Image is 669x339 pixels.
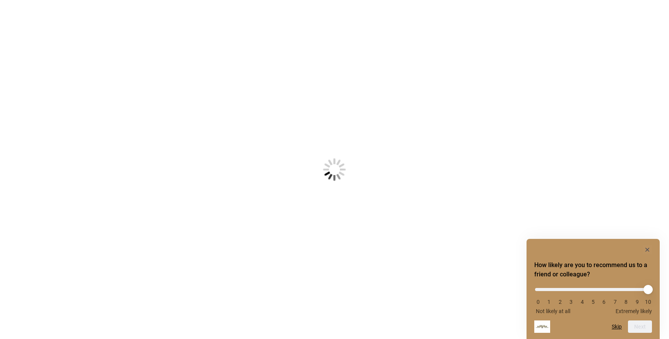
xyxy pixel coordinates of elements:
li: 7 [611,299,619,305]
li: 6 [600,299,608,305]
button: Skip [612,324,622,330]
li: 9 [633,299,641,305]
li: 3 [567,299,575,305]
li: 0 [534,299,542,305]
div: How likely are you to recommend us to a friend or colleague? Select an option from 0 to 10, with ... [534,245,652,333]
span: Not likely at all [536,308,570,314]
button: Next question [628,320,652,333]
div: How likely are you to recommend us to a friend or colleague? Select an option from 0 to 10, with ... [534,282,652,314]
img: Loading [285,120,384,219]
li: 2 [556,299,564,305]
span: Extremely likely [616,308,652,314]
li: 5 [589,299,597,305]
li: 1 [545,299,553,305]
h2: How likely are you to recommend us to a friend or colleague? Select an option from 0 to 10, with ... [534,261,652,279]
li: 4 [578,299,586,305]
li: 10 [644,299,652,305]
li: 8 [622,299,630,305]
button: Hide survey [643,245,652,254]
